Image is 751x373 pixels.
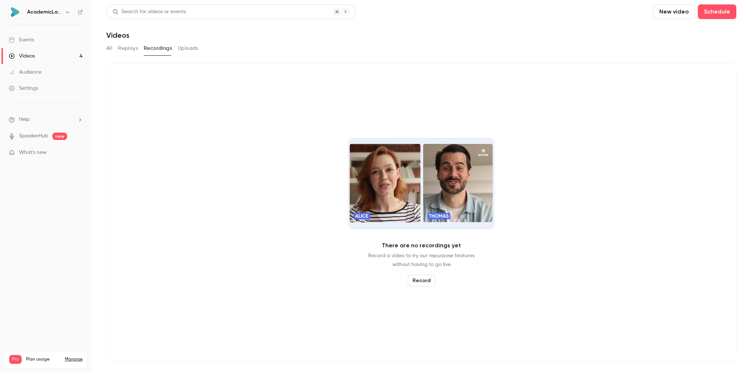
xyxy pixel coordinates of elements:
li: help-dropdown-opener [9,116,83,123]
h1: Videos [106,31,129,40]
button: Schedule [698,4,736,19]
div: Settings [9,85,38,92]
div: Events [9,36,34,44]
span: Pro [9,355,22,364]
button: Record [408,275,435,287]
span: new [52,133,67,140]
p: Record a video to try our repurpose features without having to go live [368,251,475,269]
img: AcademicLabs [9,6,21,18]
button: Uploads [178,43,198,54]
span: What's new [19,149,47,156]
button: Replays [118,43,138,54]
button: New video [653,4,695,19]
span: Plan usage [26,357,61,362]
section: Videos [106,4,736,369]
a: SpeakerHub [19,132,48,140]
div: Videos [9,52,35,60]
p: There are no recordings yet [382,241,461,250]
button: All [106,43,112,54]
div: Audience [9,69,41,76]
span: Help [19,116,30,123]
a: Manage [65,357,83,362]
h6: AcademicLabs [27,8,62,16]
div: Search for videos or events [113,8,186,16]
button: Recordings [144,43,172,54]
iframe: Noticeable Trigger [74,149,83,156]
